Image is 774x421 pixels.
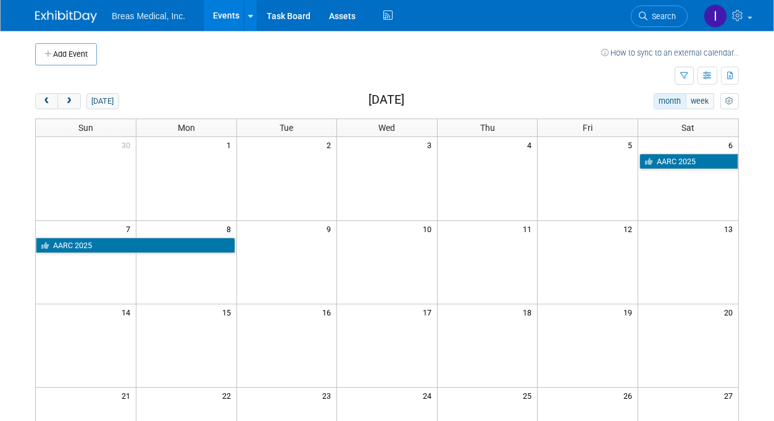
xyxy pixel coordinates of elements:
[601,48,739,57] a: How to sync to an external calendar...
[78,123,93,133] span: Sun
[225,221,236,236] span: 8
[422,388,437,403] span: 24
[480,123,495,133] span: Thu
[622,388,638,403] span: 26
[86,93,119,109] button: [DATE]
[120,137,136,152] span: 30
[704,4,727,28] img: Inga Dolezar
[422,304,437,320] span: 17
[522,221,537,236] span: 11
[321,388,336,403] span: 23
[626,137,638,152] span: 5
[526,137,537,152] span: 4
[681,123,694,133] span: Sat
[723,304,738,320] span: 20
[522,304,537,320] span: 18
[723,221,738,236] span: 13
[325,137,336,152] span: 2
[368,93,404,107] h2: [DATE]
[622,304,638,320] span: 19
[686,93,714,109] button: week
[325,221,336,236] span: 9
[221,388,236,403] span: 22
[720,93,739,109] button: myCustomButton
[321,304,336,320] span: 16
[426,137,437,152] span: 3
[723,388,738,403] span: 27
[178,123,195,133] span: Mon
[36,238,235,254] a: AARC 2025
[35,43,97,65] button: Add Event
[120,304,136,320] span: 14
[35,10,97,23] img: ExhibitDay
[378,123,395,133] span: Wed
[125,221,136,236] span: 7
[622,221,638,236] span: 12
[35,93,58,109] button: prev
[120,388,136,403] span: 21
[57,93,80,109] button: next
[727,137,738,152] span: 6
[631,6,688,27] a: Search
[639,154,738,170] a: AARC 2025
[221,304,236,320] span: 15
[654,93,686,109] button: month
[647,12,676,21] span: Search
[522,388,537,403] span: 25
[112,11,185,21] span: Breas Medical, Inc.
[280,123,293,133] span: Tue
[422,221,437,236] span: 10
[225,137,236,152] span: 1
[583,123,593,133] span: Fri
[725,98,733,106] i: Personalize Calendar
